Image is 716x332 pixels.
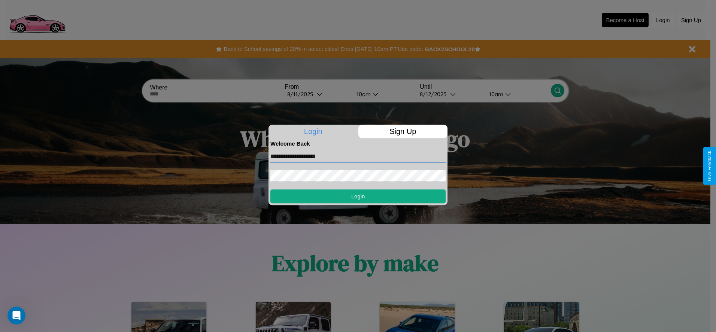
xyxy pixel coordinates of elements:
[268,125,358,138] p: Login
[358,125,448,138] p: Sign Up
[707,151,712,181] div: Give Feedback
[270,189,446,203] button: Login
[7,307,25,325] iframe: Intercom live chat
[270,140,446,147] h4: Welcome Back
